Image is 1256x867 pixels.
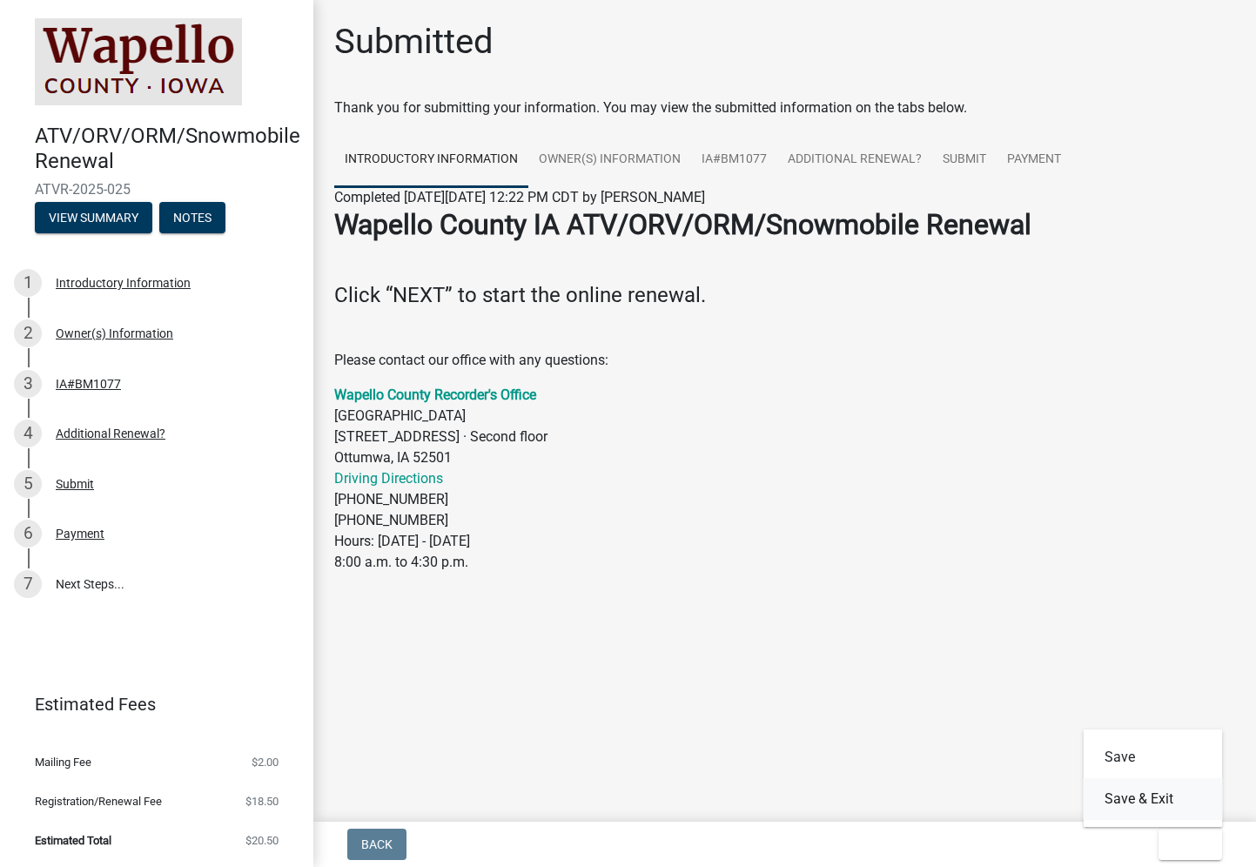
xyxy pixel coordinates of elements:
div: Exit [1084,729,1223,827]
span: Registration/Renewal Fee [35,796,162,807]
div: Owner(s) Information [56,327,173,339]
button: Save [1084,736,1223,778]
button: Exit [1159,829,1222,860]
div: Introductory Information [56,277,191,289]
span: Mailing Fee [35,756,91,768]
wm-modal-confirm: Notes [159,212,225,225]
a: Introductory Information [334,132,528,188]
a: IA#BM1077 [691,132,777,188]
a: Owner(s) Information [528,132,691,188]
span: Back [361,837,393,851]
span: Exit [1172,837,1198,851]
div: Submit [56,478,94,490]
div: 2 [14,319,42,347]
a: Payment [997,132,1071,188]
a: Wapello County Recorder's Office [334,386,536,403]
span: $20.50 [245,835,279,846]
span: $2.00 [252,756,279,768]
div: 3 [14,370,42,398]
div: 1 [14,269,42,297]
div: IA#BM1077 [56,378,121,390]
h4: Click “NEXT” to start the online renewal. [334,283,1235,308]
img: Wapello County, Iowa [35,18,242,105]
h4: ATV/ORV/ORM/Snowmobile Renewal [35,124,299,174]
p: Please contact our office with any questions: [334,350,1235,371]
span: ATVR-2025-025 [35,181,279,198]
div: 7 [14,570,42,598]
div: 6 [14,520,42,548]
span: $18.50 [245,796,279,807]
wm-modal-confirm: Summary [35,212,152,225]
div: 4 [14,420,42,447]
button: Back [347,829,406,860]
span: Completed [DATE][DATE] 12:22 PM CDT by [PERSON_NAME] [334,189,705,205]
button: View Summary [35,202,152,233]
div: Thank you for submitting your information. You may view the submitted information on the tabs below. [334,97,1235,118]
a: Driving Directions [334,470,443,487]
span: Estimated Total [35,835,111,846]
p: [GEOGRAPHIC_DATA] [STREET_ADDRESS] · Second floor Ottumwa, IA 52501 [PHONE_NUMBER] [PHONE_NUMBER]... [334,385,1235,573]
div: 5 [14,470,42,498]
button: Save & Exit [1084,778,1223,820]
strong: Wapello County IA ATV/ORV/ORM/Snowmobile Renewal [334,208,1031,241]
a: Submit [932,132,997,188]
button: Notes [159,202,225,233]
a: Estimated Fees [14,687,285,722]
div: Payment [56,528,104,540]
div: Additional Renewal? [56,427,165,440]
a: Additional Renewal? [777,132,932,188]
h1: Submitted [334,21,494,63]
